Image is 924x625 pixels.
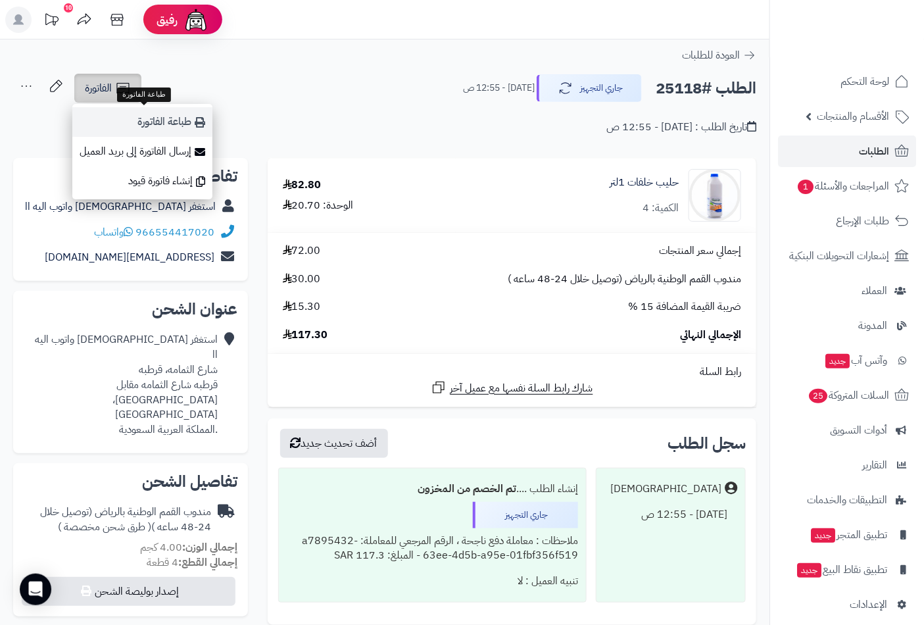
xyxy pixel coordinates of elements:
div: رابط السلة [273,364,751,380]
a: الإعدادات [778,589,916,620]
div: تنبيه العميل : لا [287,568,578,594]
div: 10 [64,3,73,12]
a: تحديثات المنصة [35,7,68,36]
span: جديد [825,354,850,368]
span: شارك رابط السلة نفسها مع عميل آخر [450,381,593,396]
span: مندوب القمم الوطنية بالرياض (توصيل خلال 24-48 ساعه ) [508,272,741,287]
strong: إجمالي الوزن: [182,539,237,555]
a: واتساب [94,224,133,240]
small: 4 قطعة [147,555,237,570]
span: إشعارات التحويلات البنكية [789,247,889,265]
span: 25 [809,389,827,403]
span: المراجعات والأسئلة [796,177,889,195]
a: العودة للطلبات [682,47,756,63]
div: تاريخ الطلب : [DATE] - 12:55 ص [606,120,756,135]
a: الفاتورة [74,74,141,103]
a: تطبيق نقاط البيعجديد [778,554,916,586]
span: التقارير [862,456,887,474]
span: جديد [797,563,821,578]
span: تطبيق المتجر [810,526,887,544]
span: 72.00 [283,243,321,259]
div: 82.80 [283,178,322,193]
span: العودة للطلبات [682,47,740,63]
h2: الطلب #25118 [656,75,756,102]
span: المدونة [858,316,887,335]
span: 117.30 [283,328,328,343]
div: [DEMOGRAPHIC_DATA] [610,482,721,497]
h2: عنوان الشحن [24,301,237,317]
span: وآتس آب [824,351,887,370]
a: وآتس آبجديد [778,345,916,376]
a: طلبات الإرجاع [778,205,916,237]
small: 4.00 كجم [140,539,237,555]
a: التقارير [778,449,916,481]
span: السلات المتروكة [808,386,889,405]
div: الوحدة: 20.70 [283,198,354,213]
span: الطلبات [859,142,889,161]
div: الكمية: 4 [643,201,679,216]
a: المراجعات والأسئلة1 [778,170,916,202]
a: حليب خلفات 1لتر [610,175,679,190]
button: إصدار بوليصة الشحن [22,577,235,606]
img: 1696968873-27-90x90.jpg [689,169,741,222]
span: الإعدادات [850,595,887,614]
div: Open Intercom Messenger [20,574,51,605]
a: العملاء [778,275,916,307]
h2: تفاصيل الشحن [24,474,237,489]
a: لوحة التحكم [778,66,916,97]
button: أضف تحديث جديد [280,429,388,458]
span: التطبيقات والخدمات [807,491,887,509]
a: [EMAIL_ADDRESS][DOMAIN_NAME] [45,249,214,265]
div: إنشاء الطلب .... [287,476,578,502]
span: ( طرق شحن مخصصة ) [58,519,151,535]
img: ai-face.png [183,7,209,33]
div: طباعة الفاتورة [117,87,171,102]
span: 1 [798,180,814,194]
span: الأقسام والمنتجات [817,107,889,126]
a: الطلبات [778,136,916,167]
div: استغفر [DEMOGRAPHIC_DATA] واتوب اليه اا شارع الثمامه، قرطبه قرطبه شارع الثمامه مقابل [GEOGRAPHIC_... [24,332,218,438]
button: جاري التجهيز [537,74,642,102]
span: 15.30 [283,299,321,314]
span: العملاء [862,282,887,300]
div: ملاحظات : معاملة دفع ناجحة ، الرقم المرجعي للمعاملة: a7895432-63ee-4d5b-a95e-01fbf356f519 - المبل... [287,528,578,569]
a: استغفر [DEMOGRAPHIC_DATA] واتوب اليه اا [25,199,216,214]
a: إنشاء فاتورة قيود [72,166,212,196]
span: 30.00 [283,272,321,287]
a: إرسال الفاتورة إلى بريد العميل [72,137,212,166]
a: السلات المتروكة25 [778,380,916,411]
small: [DATE] - 12:55 ص [463,82,535,95]
a: المدونة [778,310,916,341]
span: لوحة التحكم [840,72,889,91]
a: طباعة الفاتورة [72,107,212,137]
span: الفاتورة [85,80,112,96]
a: شارك رابط السلة نفسها مع عميل آخر [431,380,593,396]
span: الإجمالي النهائي [680,328,741,343]
a: 966554417020 [135,224,214,240]
span: رفيق [157,12,178,28]
a: التطبيقات والخدمات [778,484,916,516]
div: [DATE] - 12:55 ص [604,502,737,528]
span: جديد [811,528,835,543]
div: مندوب القمم الوطنية بالرياض (توصيل خلال 24-48 ساعه ) [24,505,211,535]
img: logo-2.png [835,36,912,63]
span: ضريبة القيمة المضافة 15 % [628,299,741,314]
span: أدوات التسويق [830,421,887,439]
a: تطبيق المتجرجديد [778,519,916,551]
span: تطبيق نقاط البيع [796,561,887,579]
span: إجمالي سعر المنتجات [659,243,741,259]
a: إشعارات التحويلات البنكية [778,240,916,272]
h2: تفاصيل العميل [24,168,237,184]
strong: إجمالي القطع: [178,555,237,570]
b: تم الخصم من المخزون [418,481,516,497]
span: طلبات الإرجاع [836,212,889,230]
h3: سجل الطلب [668,436,746,451]
div: جاري التجهيز [473,502,578,528]
a: أدوات التسويق [778,414,916,446]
